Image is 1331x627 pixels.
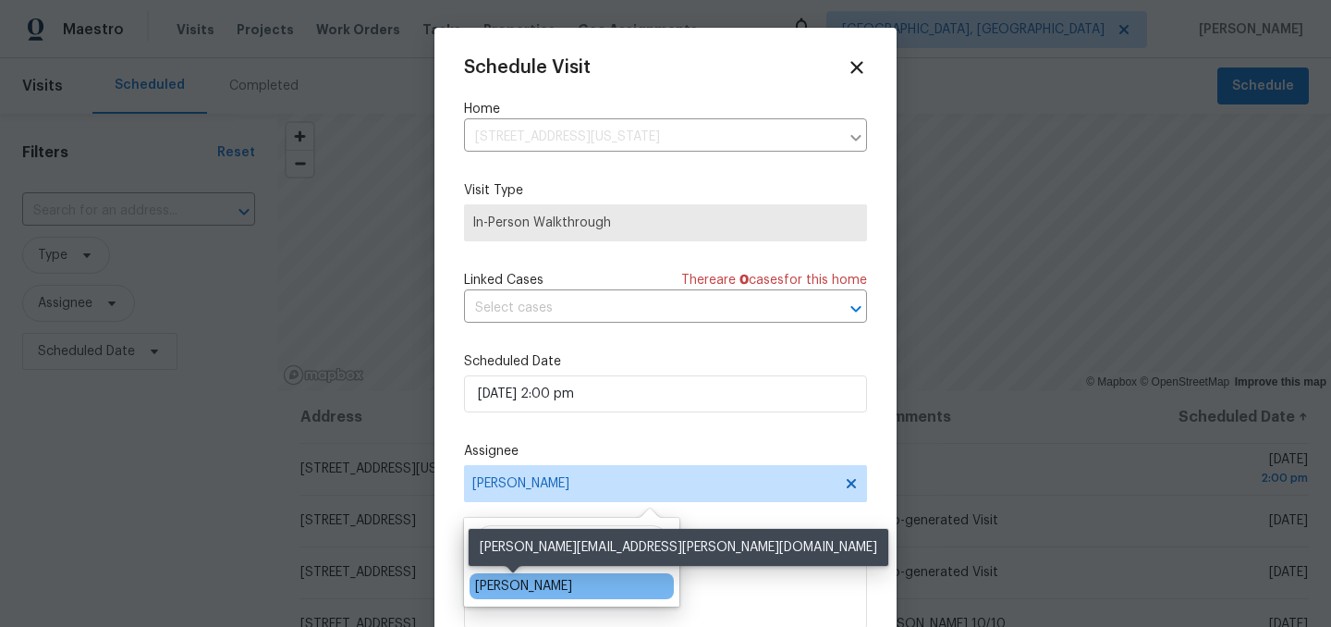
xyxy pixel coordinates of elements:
input: M/D/YYYY [464,375,867,412]
label: Assignee [464,442,867,461]
span: Linked Cases [464,271,543,289]
label: Scheduled Date [464,352,867,371]
span: In-Person Walkthrough [472,214,859,232]
span: There are case s for this home [681,271,867,289]
span: 0 [739,274,749,287]
span: [PERSON_NAME] [472,476,835,491]
div: [PERSON_NAME][EMAIL_ADDRESS][PERSON_NAME][DOMAIN_NAME] [469,529,888,566]
span: Schedule Visit [464,58,591,77]
label: Visit Type [464,181,867,200]
div: [PERSON_NAME] [475,577,572,596]
span: Close [847,57,867,78]
input: Select cases [464,294,815,323]
input: Enter in an address [464,123,839,152]
button: Open [843,296,869,322]
label: Home [464,100,867,118]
